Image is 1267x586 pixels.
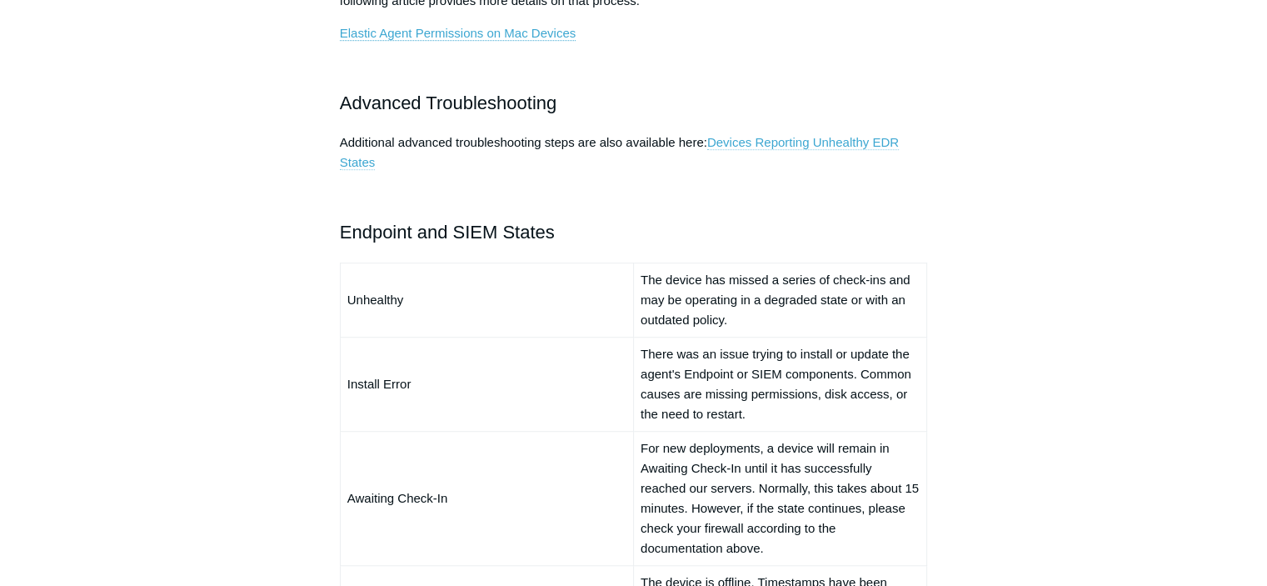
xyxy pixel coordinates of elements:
[340,88,928,118] h2: Advanced Troubleshooting
[340,218,928,247] h2: Endpoint and SIEM States
[340,133,928,173] p: Additional advanced troubleshooting steps are also available here:
[633,263,926,337] td: The device has missed a series of check-ins and may be operating in a degraded state or with an o...
[340,263,633,337] td: Unhealthy
[340,26,576,41] a: Elastic Agent Permissions on Mac Devices
[633,337,926,431] td: There was an issue trying to install or update the agent's Endpoint or SIEM components. Common ca...
[340,135,899,170] a: Devices Reporting Unhealthy EDR States
[340,337,633,431] td: Install Error
[340,431,633,565] td: Awaiting Check-In
[633,431,926,565] td: For new deployments, a device will remain in Awaiting Check-In until it has successfully reached ...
